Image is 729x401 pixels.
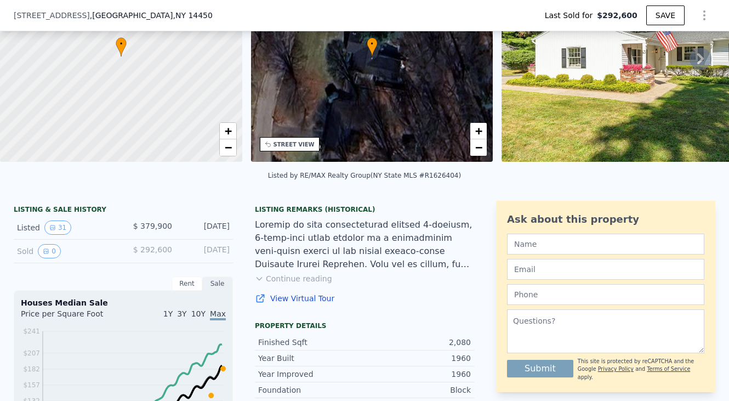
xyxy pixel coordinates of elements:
span: + [475,124,482,138]
a: Zoom in [220,123,236,139]
div: Block [364,385,471,396]
span: $ 379,900 [133,222,172,230]
button: Continue reading [255,273,332,284]
div: Property details [255,321,474,330]
input: Name [507,234,704,255]
div: 2,080 [364,337,471,348]
div: This site is protected by reCAPTCHA and the Google and apply. [578,358,704,381]
span: 3Y [177,309,186,318]
div: Sale [202,276,233,291]
div: [DATE] [181,221,230,235]
div: Listed [17,221,115,235]
button: Submit [507,360,573,377]
button: View historical data [44,221,71,235]
input: Email [507,259,704,280]
tspan: $157 [23,381,40,389]
a: Zoom in [470,123,487,139]
tspan: $207 [23,349,40,357]
span: − [224,140,231,154]
button: SAVE [646,5,685,25]
span: 10Y [191,309,206,318]
a: Zoom out [220,139,236,156]
span: $ 292,600 [133,245,172,254]
a: View Virtual Tour [255,293,474,304]
span: $292,600 [597,10,637,21]
div: • [116,37,127,57]
div: Houses Median Sale [21,297,226,308]
div: Ask about this property [507,212,704,227]
span: • [367,39,378,49]
span: , [GEOGRAPHIC_DATA] [90,10,213,21]
span: 1Y [163,309,173,318]
span: + [224,124,231,138]
span: − [475,140,482,154]
button: View historical data [38,244,61,258]
div: Listed by RE/MAX Realty Group (NY State MLS #R1626404) [268,172,461,179]
div: Loremip do sita consecteturad elitsed 4-doeiusm, 6-temp-inci utlab etdolor ma a enimadminim veni-... [255,218,474,271]
div: Listing Remarks (Historical) [255,205,474,214]
a: Zoom out [470,139,487,156]
div: Finished Sqft [258,337,364,348]
span: [STREET_ADDRESS] [14,10,90,21]
tspan: $182 [23,365,40,373]
a: Terms of Service [647,366,690,372]
input: Phone [507,284,704,305]
div: Price per Square Foot [21,308,123,326]
div: STREET VIEW [274,140,315,149]
span: • [116,39,127,49]
div: LISTING & SALE HISTORY [14,205,233,216]
div: Foundation [258,385,364,396]
div: 1960 [364,369,471,380]
tspan: $241 [23,327,40,335]
div: • [367,37,378,57]
div: Rent [172,276,202,291]
a: Privacy Policy [598,366,634,372]
div: 1960 [364,353,471,364]
div: Year Built [258,353,364,364]
button: Show Options [693,4,715,26]
div: [DATE] [181,244,230,258]
span: Max [210,309,226,320]
div: Year Improved [258,369,364,380]
span: Last Sold for [545,10,597,21]
div: Sold [17,244,115,258]
span: , NY 14450 [173,11,212,20]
